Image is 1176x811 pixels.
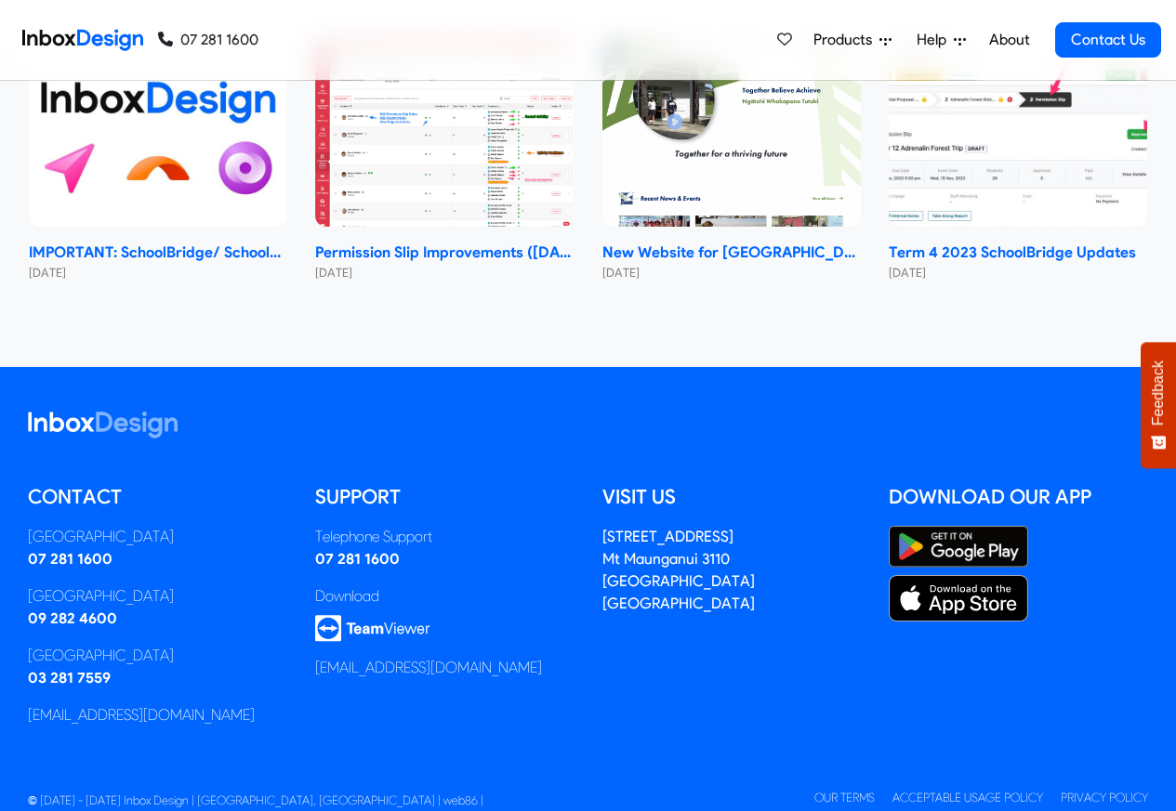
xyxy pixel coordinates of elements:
[315,483,575,511] h5: Support
[28,550,112,568] a: 07 281 1600
[602,630,733,669] img: Checked & Verified by penTEST
[813,29,879,51] span: Products
[917,29,954,51] span: Help
[28,706,255,724] a: [EMAIL_ADDRESS][DOMAIN_NAME]
[28,609,117,627] a: 09 282 4600
[602,528,755,612] a: [STREET_ADDRESS]Mt Maunganui 3110[GEOGRAPHIC_DATA][GEOGRAPHIC_DATA]
[29,264,287,281] small: [DATE]
[28,412,178,438] img: logo_inboxdesign_white.svg
[1150,360,1167,425] span: Feedback
[29,242,287,264] strong: IMPORTANT: SchoolBridge/ SchoolPoint Data- Sharing Information- NEW 2024
[315,585,575,608] div: Download
[892,791,1043,804] a: Acceptable Usage Policy
[1055,22,1161,58] a: Contact Us
[1141,342,1176,468] button: Feedback - Show survey
[28,526,287,548] div: [GEOGRAPHIC_DATA]
[889,526,1028,568] img: Google Play Store
[889,483,1148,511] h5: Download our App
[889,575,1028,621] img: Apple App Store
[158,29,258,51] a: 07 281 1600
[28,645,287,667] div: [GEOGRAPHIC_DATA]
[315,615,430,642] img: logo_teamviewer.svg
[315,33,574,282] a: Permission Slip Improvements (June 2024) Permission Slip Improvements ([DATE]) [DATE]
[602,528,755,612] address: [STREET_ADDRESS] Mt Maunganui 3110 [GEOGRAPHIC_DATA] [GEOGRAPHIC_DATA]
[315,659,542,676] a: [EMAIL_ADDRESS][DOMAIN_NAME]
[315,33,574,228] img: Permission Slip Improvements (June 2024)
[602,242,861,264] strong: New Website for [GEOGRAPHIC_DATA]
[806,21,899,59] a: Products
[602,639,733,657] a: Checked & Verified by penTEST
[889,33,1147,228] img: Term 4 2023 SchoolBridge Updates
[315,242,574,264] strong: Permission Slip Improvements ([DATE])
[315,526,575,548] div: Telephone Support
[315,264,574,281] small: [DATE]
[28,669,111,687] a: 03 281 7559
[602,264,861,281] small: [DATE]
[28,585,287,608] div: [GEOGRAPHIC_DATA]
[602,33,861,282] a: New Website for Whangaparāoa College New Website for [GEOGRAPHIC_DATA] [DATE]
[909,21,973,59] a: Help
[29,33,287,228] img: IMPORTANT: SchoolBridge/ SchoolPoint Data- Sharing Information- NEW 2024
[28,483,287,511] h5: Contact
[28,793,483,807] span: © [DATE] - [DATE] Inbox Design | [GEOGRAPHIC_DATA], [GEOGRAPHIC_DATA] | web86 |
[315,550,400,568] a: 07 281 1600
[984,21,1035,59] a: About
[1061,791,1148,804] a: Privacy Policy
[29,33,287,282] a: IMPORTANT: SchoolBridge/ SchoolPoint Data- Sharing Information- NEW 2024 IMPORTANT: SchoolBridge/...
[889,264,1147,281] small: [DATE]
[814,791,875,804] a: Our Terms
[889,33,1147,282] a: Term 4 2023 SchoolBridge Updates Term 4 2023 SchoolBridge Updates [DATE]
[889,242,1147,264] strong: Term 4 2023 SchoolBridge Updates
[602,483,862,511] h5: Visit us
[602,33,861,228] img: New Website for Whangaparāoa College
